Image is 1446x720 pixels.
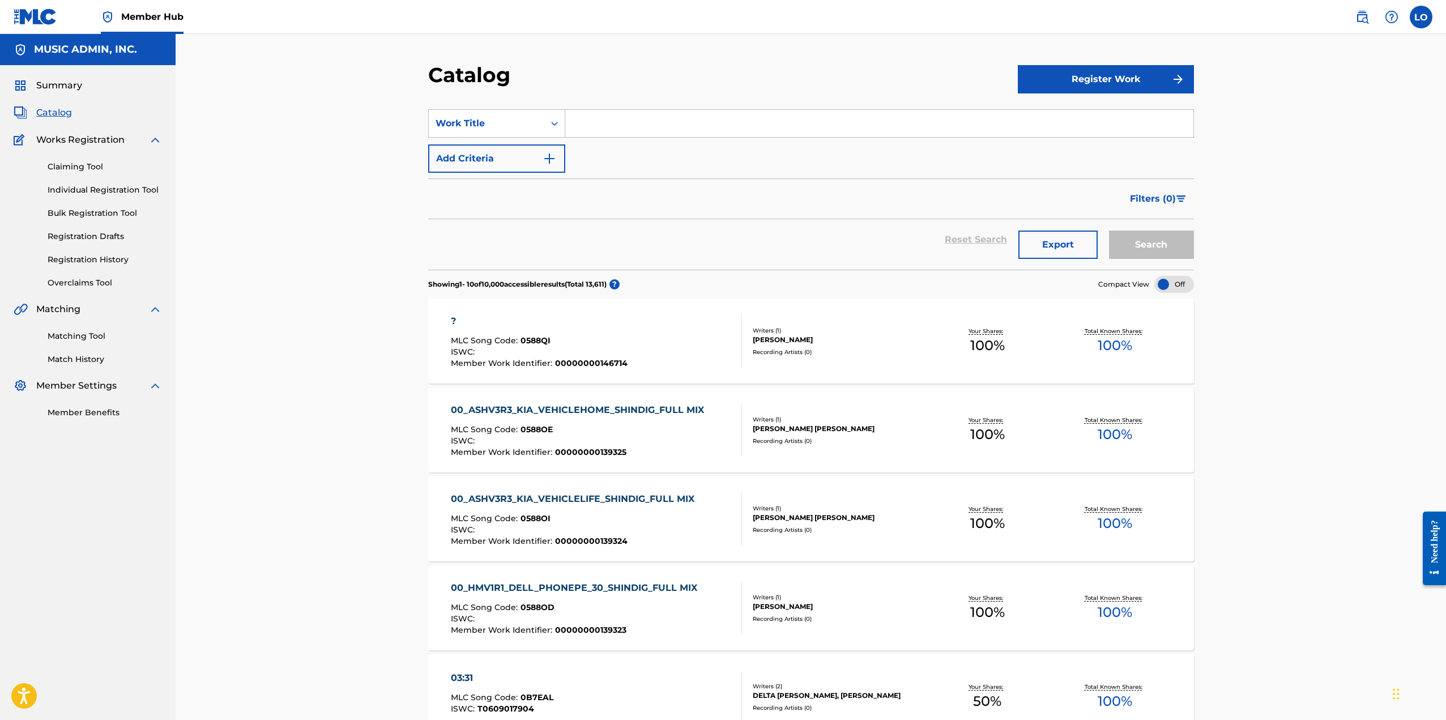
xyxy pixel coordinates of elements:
span: T0609017904 [477,704,534,714]
span: 100 % [1098,424,1132,445]
img: help [1385,10,1398,24]
button: Export [1018,231,1098,259]
div: Recording Artists ( 0 ) [753,437,924,445]
div: [PERSON_NAME] [753,602,924,612]
span: 0588QI [521,335,551,346]
span: 100 % [970,602,1005,623]
div: Recording Artists ( 0 ) [753,348,924,356]
a: Public Search [1351,6,1374,28]
span: Member Work Identifier : [451,447,555,457]
img: filter [1176,195,1186,202]
a: 00_ASHV3R3_KIA_VEHICLELIFE_SHINDIG_FULL MIXMLC Song Code:0588OIISWC:Member Work Identifier:000000... [428,476,1194,561]
div: User Menu [1410,6,1432,28]
div: ? [451,314,628,328]
span: 0588OE [521,424,553,434]
span: 100 % [1098,602,1132,623]
div: [PERSON_NAME] [PERSON_NAME] [753,513,924,523]
span: Filters ( 0 ) [1130,192,1176,206]
span: 0588OI [521,513,551,523]
button: Register Work [1018,65,1194,93]
a: SummarySummary [14,79,82,92]
span: Compact View [1098,279,1149,289]
img: expand [148,303,162,316]
span: Member Work Identifier : [451,625,555,635]
span: ISWC : [451,347,477,357]
img: 9d2ae6d4665cec9f34b9.svg [543,152,556,165]
p: Total Known Shares: [1085,505,1145,513]
div: Recording Artists ( 0 ) [753,704,924,712]
img: expand [148,379,162,393]
span: Matching [36,303,80,316]
a: Bulk Registration Tool [48,207,162,219]
span: Summary [36,79,82,92]
span: 100 % [970,335,1005,356]
p: Total Known Shares: [1085,683,1145,691]
div: Writers ( 2 ) [753,682,924,691]
a: Individual Registration Tool [48,184,162,196]
p: Your Shares: [969,327,1006,335]
a: Overclaims Tool [48,277,162,289]
a: 00_ASHV3R3_KIA_VEHICLEHOME_SHINDIG_FULL MIXMLC Song Code:0588OEISWC:Member Work Identifier:000000... [428,387,1194,472]
div: Recording Artists ( 0 ) [753,526,924,534]
p: Your Shares: [969,683,1006,691]
h5: MUSIC ADMIN, INC. [34,43,137,56]
p: Total Known Shares: [1085,416,1145,424]
span: Catalog [36,106,72,120]
span: 00000000139325 [555,447,626,457]
div: DELTA [PERSON_NAME], [PERSON_NAME] [753,691,924,701]
span: 100 % [1098,691,1132,712]
iframe: Resource Center [1414,502,1446,594]
span: ? [609,279,620,289]
span: ISWC : [451,525,477,535]
button: Filters (0) [1123,185,1194,213]
span: 00000000139324 [555,536,628,546]
div: [PERSON_NAME] [753,335,924,345]
span: MLC Song Code : [451,602,521,612]
span: Member Work Identifier : [451,358,555,368]
span: MLC Song Code : [451,513,521,523]
img: Accounts [14,43,27,57]
a: Matching Tool [48,330,162,342]
a: Registration History [48,254,162,266]
span: 100 % [1098,335,1132,356]
div: Drag [1393,677,1400,711]
p: Your Shares: [969,505,1006,513]
form: Search Form [428,109,1194,270]
a: Member Benefits [48,407,162,419]
img: Summary [14,79,27,92]
div: 00_ASHV3R3_KIA_VEHICLEHOME_SHINDIG_FULL MIX [451,403,710,417]
span: Member Hub [121,10,184,23]
div: 03:31 [451,671,553,685]
div: Writers ( 1 ) [753,326,924,335]
a: ?MLC Song Code:0588QIISWC:Member Work Identifier:00000000146714Writers (1)[PERSON_NAME]Recording ... [428,299,1194,384]
div: Work Title [436,117,538,130]
span: 00000000139323 [555,625,626,635]
img: search [1355,10,1369,24]
span: MLC Song Code : [451,335,521,346]
div: Writers ( 1 ) [753,415,924,424]
p: Your Shares: [969,416,1006,424]
p: Showing 1 - 10 of 10,000 accessible results (Total 13,611 ) [428,279,607,289]
div: Writers ( 1 ) [753,504,924,513]
button: Add Criteria [428,144,565,173]
div: 00_ASHV3R3_KIA_VEHICLELIFE_SHINDIG_FULL MIX [451,492,700,506]
img: Catalog [14,106,27,120]
p: Total Known Shares: [1085,327,1145,335]
a: CatalogCatalog [14,106,72,120]
span: Member Work Identifier : [451,536,555,546]
img: expand [148,133,162,147]
iframe: Chat Widget [1389,666,1446,720]
p: Total Known Shares: [1085,594,1145,602]
span: 100 % [970,424,1005,445]
span: MLC Song Code : [451,692,521,702]
span: 50 % [973,691,1001,712]
span: 00000000146714 [555,358,628,368]
span: 100 % [970,513,1005,534]
img: Matching [14,303,28,316]
img: Works Registration [14,133,28,147]
img: Top Rightsholder [101,10,114,24]
img: f7272a7cc735f4ea7f67.svg [1171,73,1185,86]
